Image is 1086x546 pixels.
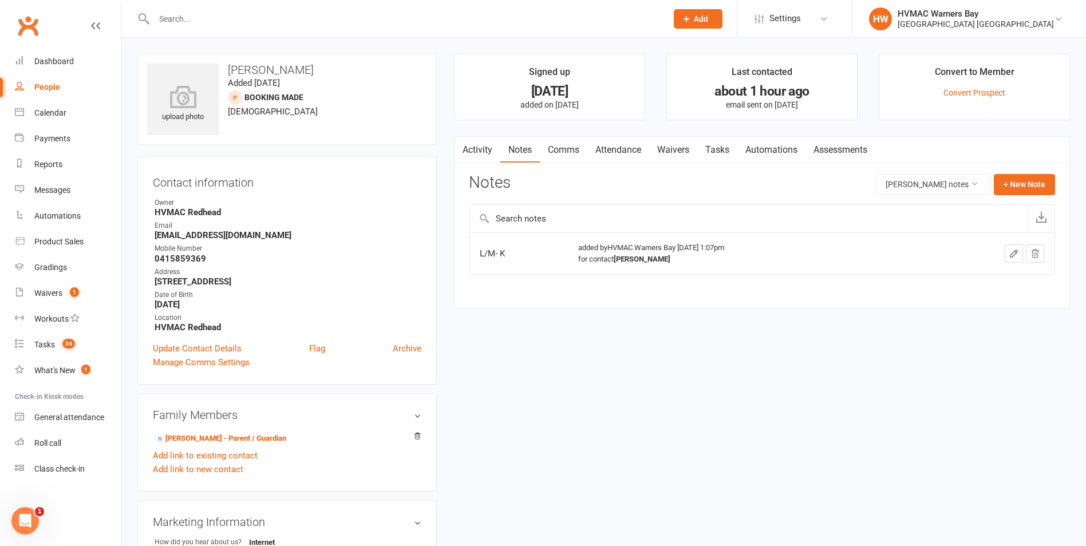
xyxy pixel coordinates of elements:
[876,174,991,195] button: [PERSON_NAME] notes
[309,342,325,355] a: Flag
[15,152,121,177] a: Reports
[694,14,708,23] span: Add
[15,280,121,306] a: Waivers 1
[994,174,1055,195] button: + New Note
[540,137,587,163] a: Comms
[15,49,121,74] a: Dashboard
[469,205,1028,232] input: Search notes
[15,255,121,280] a: Gradings
[15,177,121,203] a: Messages
[898,9,1054,19] div: HVMAC Warners Bay
[34,263,67,272] div: Gradings
[155,312,421,323] div: Location
[805,137,875,163] a: Assessments
[677,100,847,109] p: email sent on [DATE]
[15,405,121,430] a: General attendance kiosk mode
[578,254,915,265] div: for contact
[469,174,511,195] h3: Notes
[935,65,1014,85] div: Convert to Member
[15,126,121,152] a: Payments
[34,108,66,117] div: Calendar
[153,516,421,528] h3: Marketing Information
[155,254,421,264] strong: 0415859369
[70,287,79,297] span: 1
[15,74,121,100] a: People
[15,229,121,255] a: Product Sales
[81,365,90,374] span: 1
[228,78,280,88] time: Added [DATE]
[155,276,421,287] strong: [STREET_ADDRESS]
[15,456,121,482] a: Class kiosk mode
[732,65,792,85] div: Last contacted
[614,255,670,263] strong: [PERSON_NAME]
[155,322,421,333] strong: HVMAC Redhead
[14,11,42,40] a: Clubworx
[393,342,421,355] a: Archive
[943,88,1005,97] a: Convert Prospect
[34,237,84,246] div: Product Sales
[34,314,69,323] div: Workouts
[15,100,121,126] a: Calendar
[697,137,737,163] a: Tasks
[244,93,303,102] span: Booking made
[34,82,60,92] div: People
[155,243,421,254] div: Mobile Number
[34,438,61,448] div: Roll call
[153,462,243,476] a: Add link to new contact
[15,358,121,383] a: What's New1
[500,137,540,163] a: Notes
[34,288,62,298] div: Waivers
[480,248,558,259] div: L/M- K
[529,65,570,85] div: Signed up
[153,409,421,421] h3: Family Members
[578,242,915,265] div: added by HVMAC Warners Bay [DATE] 1:07pm
[153,355,250,369] a: Manage Comms Settings
[147,85,219,123] div: upload photo
[15,430,121,456] a: Roll call
[147,64,427,76] h3: [PERSON_NAME]
[737,137,805,163] a: Automations
[155,290,421,300] div: Date of Birth
[34,134,70,143] div: Payments
[898,19,1054,29] div: [GEOGRAPHIC_DATA] [GEOGRAPHIC_DATA]
[153,172,421,189] h3: Contact information
[769,6,801,31] span: Settings
[465,85,634,97] div: [DATE]
[34,160,62,169] div: Reports
[155,433,286,445] a: [PERSON_NAME] - Parent / Guardian
[15,306,121,332] a: Workouts
[11,507,39,535] iframe: Intercom live chat
[155,220,421,231] div: Email
[34,366,76,375] div: What's New
[153,449,258,462] a: Add link to existing contact
[34,464,85,473] div: Class check-in
[677,85,847,97] div: about 1 hour ago
[34,185,70,195] div: Messages
[34,211,81,220] div: Automations
[34,413,104,422] div: General attendance
[155,207,421,217] strong: HVMAC Redhead
[151,11,659,27] input: Search...
[649,137,697,163] a: Waivers
[155,267,421,278] div: Address
[15,203,121,229] a: Automations
[62,339,75,349] span: 34
[228,106,318,117] span: [DEMOGRAPHIC_DATA]
[155,299,421,310] strong: [DATE]
[35,507,44,516] span: 1
[155,197,421,208] div: Owner
[587,137,649,163] a: Attendance
[465,100,634,109] p: added on [DATE]
[15,332,121,358] a: Tasks 34
[34,57,74,66] div: Dashboard
[869,7,892,30] div: HW
[455,137,500,163] a: Activity
[34,340,55,349] div: Tasks
[153,342,242,355] a: Update Contact Details
[155,230,421,240] strong: [EMAIL_ADDRESS][DOMAIN_NAME]
[674,9,722,29] button: Add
